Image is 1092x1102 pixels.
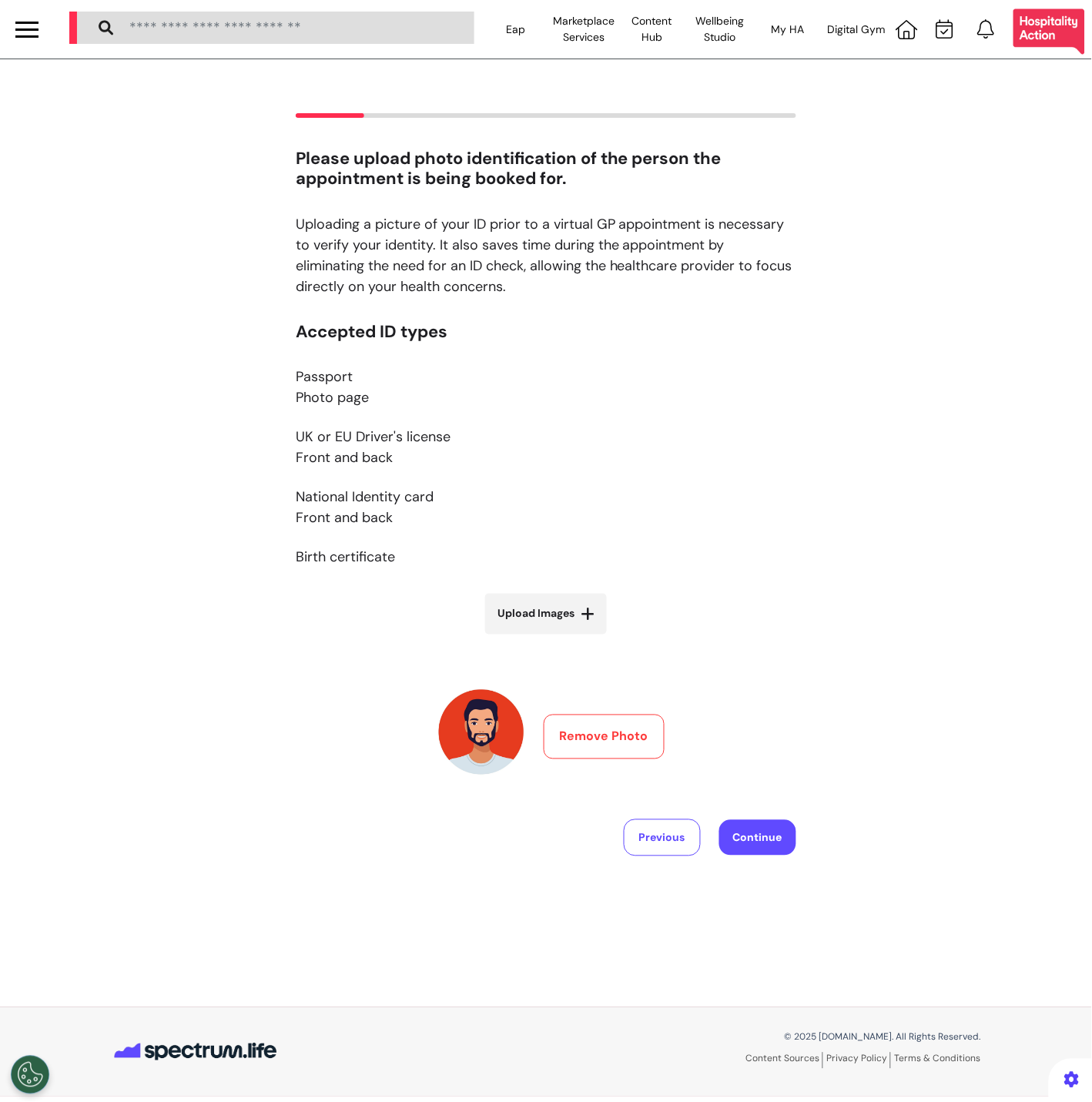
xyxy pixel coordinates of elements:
[11,1056,49,1094] button: Open Preferences
[618,8,685,51] div: Content Hub
[296,149,796,189] h2: Please upload photo identification of the person the appointment is being booked for.
[719,820,796,856] button: Continue
[550,8,618,51] div: Marketplace Services
[827,1053,891,1069] a: Privacy Policy
[482,8,550,51] div: Eap
[296,367,796,408] p: Passport Photo page
[686,8,754,51] div: Wellbeing Studio
[296,427,796,468] p: UK or EU Driver's license Front and back
[296,214,796,297] p: Uploading a picture of your ID prior to a virtual GP appointment is necessary to verify your iden...
[296,487,796,528] p: National Identity card Front and back
[296,322,796,342] h3: Accepted ID types
[746,1053,823,1069] a: Content Sources
[754,8,822,51] div: My HA
[558,1030,981,1044] p: © 2025 [DOMAIN_NAME]. All Rights Reserved.
[895,1053,981,1065] a: Terms & Conditions
[497,606,574,622] span: Upload Images
[428,679,534,785] img: Preview 1
[296,547,796,568] p: Birth certificate
[544,715,665,759] button: Remove Photo
[111,1034,280,1070] img: Spectrum.Life logo
[624,819,701,856] button: Previous
[822,8,890,51] div: Digital Gym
